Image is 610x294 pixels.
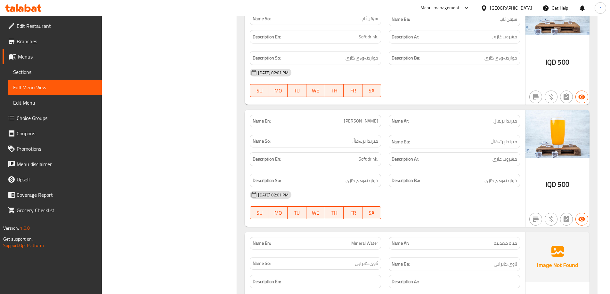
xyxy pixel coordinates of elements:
strong: Description Ba: [392,54,420,62]
button: SA [362,84,381,97]
strong: Description Ar: [392,33,419,41]
span: مشروب غازي. [492,33,517,41]
strong: Description Ba: [392,177,420,185]
span: ميرندا برتقال [493,118,517,124]
img: Ae5nvW7+0k+MAAAAAElFTkSuQmCC [525,232,590,282]
a: Menus [3,49,102,64]
a: Full Menu View [8,80,102,95]
a: Coupons [3,126,102,141]
strong: Name En: [253,118,271,124]
span: IQD [546,56,556,68]
a: Edit Restaurant [3,18,102,34]
span: Soft drink. [359,33,378,41]
span: Full Menu View [13,83,97,91]
span: Mineral Water [351,240,378,247]
button: WE [306,206,325,219]
span: Coverage Report [17,191,97,199]
span: MO [272,208,285,218]
span: Upsell [17,176,97,183]
button: SU [250,84,269,97]
strong: Description En: [253,155,281,163]
button: SU [250,206,269,219]
strong: Name Ba: [392,260,410,268]
span: MO [272,86,285,95]
strong: Name En: [253,240,271,247]
span: [PERSON_NAME] [344,118,378,124]
span: Get support on: [3,235,33,243]
span: 500 [557,178,569,191]
strong: Name Ba: [392,138,410,146]
span: FR [346,86,360,95]
a: Coverage Report [3,187,102,203]
span: مشروب غازي [492,155,517,163]
span: SU [253,86,266,95]
span: IQD [546,178,556,191]
span: TH [328,208,341,218]
span: Coupons [17,130,97,137]
span: Menus [18,53,97,60]
span: TU [290,208,304,218]
span: Soft drink. [359,155,378,163]
button: Not branch specific item [529,91,542,103]
span: سێڤن ئاپ [500,15,517,23]
a: Support.OpsPlatform [3,241,44,250]
button: Available [575,91,588,103]
a: Edit Menu [8,95,102,110]
span: Choice Groups [17,114,97,122]
button: FR [344,206,362,219]
span: Edit Restaurant [17,22,97,30]
span: خواردنەوەی گازی [346,54,378,62]
span: Grocery Checklist [17,206,97,214]
span: FR [346,208,360,218]
span: ئاوی کانزایی [494,260,517,268]
button: MO [269,206,288,219]
strong: Description So: [253,54,281,62]
span: TH [328,86,341,95]
button: TU [288,84,306,97]
span: میرندا پرتەقاڵ [491,138,517,146]
a: Upsell [3,172,102,187]
span: مياه معدنية [494,240,517,247]
strong: Name Ar: [392,240,409,247]
span: Branches [17,37,97,45]
button: TU [288,206,306,219]
strong: Name So: [253,260,271,267]
span: میرندا پرتەقاڵ [352,138,378,145]
button: Purchased item [545,91,557,103]
button: MO [269,84,288,97]
strong: Name So: [253,138,271,145]
span: WE [309,86,322,95]
span: [DATE] 02:01 PM [256,192,291,198]
span: خواردنەوەی گازی [346,177,378,185]
div: [GEOGRAPHIC_DATA] [490,4,532,12]
strong: Name Ba: [392,15,410,23]
a: Promotions [3,141,102,156]
a: Sections [8,64,102,80]
a: Grocery Checklist [3,203,102,218]
strong: Description Ar: [392,278,419,286]
button: Not has choices [560,91,573,103]
span: TU [290,86,304,95]
button: TH [325,206,344,219]
strong: Name So: [253,15,271,22]
a: Choice Groups [3,110,102,126]
button: Purchased item [545,213,557,226]
button: Not has choices [560,213,573,226]
span: Sections [13,68,97,76]
span: Menu disclaimer [17,160,97,168]
img: %D9%85%D9%8A%D8%B1%D9%86%D8%AF%D8%A7638949242678567270.jpg [525,110,590,158]
span: 500 [557,56,569,68]
span: خواردنەوەی گازی [484,177,517,185]
button: FR [344,84,362,97]
span: SA [365,208,378,218]
button: Not branch specific item [529,213,542,226]
span: SA [365,86,378,95]
span: r [599,4,601,12]
strong: Description Ar: [392,155,419,163]
span: ئاوی کانزایی [355,260,378,267]
strong: Description So: [253,177,281,185]
span: Version: [3,224,19,232]
button: TH [325,84,344,97]
strong: Name Ar: [392,118,409,124]
button: SA [362,206,381,219]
